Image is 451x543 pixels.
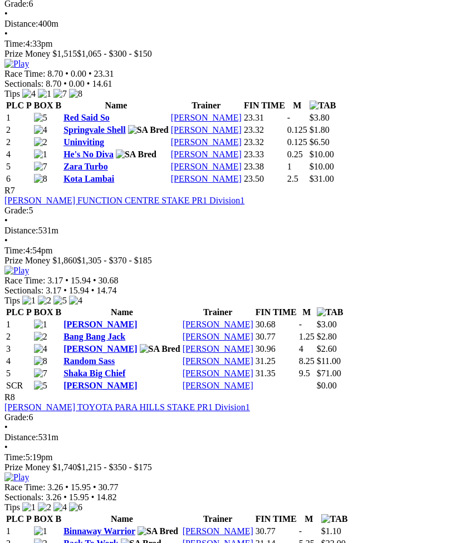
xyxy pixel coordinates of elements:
span: • [87,79,90,88]
span: • [91,492,95,502]
span: • [65,276,68,285]
span: 14.61 [92,79,112,88]
a: [PERSON_NAME] [171,113,242,122]
img: 2 [38,502,51,512]
div: Prize Money $1,515 [4,49,447,59]
span: $3.00 [317,320,337,329]
img: 1 [38,89,51,99]
td: 1 [6,526,32,537]
span: $0.00 [317,381,337,390]
th: M [287,100,308,111]
span: $1.10 [321,526,341,536]
span: • [4,29,8,38]
img: 8 [34,174,47,184]
a: [PERSON_NAME] [183,368,253,378]
a: Binnaway Warrior [63,526,135,536]
span: $71.00 [317,368,341,378]
img: SA Bred [116,150,156,160]
a: [PERSON_NAME] [183,526,253,536]
th: Trainer [182,307,254,318]
a: [PERSON_NAME] [63,381,137,390]
img: 7 [53,89,67,99]
img: 4 [34,125,47,135]
img: Play [4,266,29,276]
text: 1.25 [299,332,315,341]
span: • [65,69,68,78]
td: 3 [6,343,32,355]
td: 2 [6,137,32,148]
span: 23.31 [94,69,114,78]
span: 30.77 [99,482,119,492]
span: P [26,101,32,110]
span: $3.80 [310,113,330,122]
a: Red Said So [63,113,110,122]
span: $31.00 [310,174,334,183]
a: Kota Lambai [63,174,114,183]
img: Play [4,472,29,482]
img: 4 [22,89,36,99]
img: 8 [69,89,82,99]
img: 1 [22,502,36,512]
a: [PERSON_NAME] [63,320,137,329]
span: 0.00 [71,69,86,78]
a: [PERSON_NAME] [171,125,242,134]
span: • [89,69,92,78]
img: 4 [69,296,82,306]
span: 8.70 [47,69,63,78]
text: - [299,526,302,536]
span: 3.17 [46,286,61,295]
span: 3.26 [46,492,61,502]
span: Distance: [4,19,38,28]
td: 1 [6,112,32,123]
td: SCR [6,380,32,391]
div: Prize Money $1,860 [4,256,447,266]
td: 23.38 [243,161,286,172]
img: 5 [34,381,47,391]
span: $1,065 - $300 - $150 [77,49,152,58]
span: • [93,276,96,285]
span: 15.94 [69,286,89,295]
img: 8 [34,356,47,366]
span: $11.00 [317,356,341,366]
img: 1 [34,150,47,160]
th: Name [63,100,169,111]
span: • [4,422,8,432]
img: 1 [34,526,47,536]
text: 0.25 [287,150,303,159]
span: Tips [4,89,20,98]
span: Time: [4,452,26,462]
a: Bang Bang Jack [63,332,125,341]
td: 2 [6,331,32,342]
text: - [299,320,302,329]
span: 14.82 [96,492,116,502]
text: 8.25 [299,356,315,366]
a: [PERSON_NAME] [63,344,137,353]
text: 9.5 [299,368,310,378]
span: B [55,514,61,524]
text: 4 [299,344,303,353]
a: [PERSON_NAME] [171,174,242,183]
div: 4:33pm [4,39,447,49]
a: Shaka Big Chief [63,368,125,378]
img: 4 [34,344,47,354]
span: Sectionals: [4,79,43,88]
a: [PERSON_NAME] [171,137,242,147]
text: 0.125 [287,137,307,147]
a: [PERSON_NAME] [183,332,253,341]
span: BOX [34,307,53,317]
span: 0.00 [69,79,85,88]
span: 3.26 [47,482,63,492]
img: TAB [310,101,336,111]
span: BOX [34,101,53,110]
div: 531m [4,432,447,442]
a: [PERSON_NAME] [183,344,253,353]
img: 1 [22,296,36,306]
a: Springvale Shell [63,125,126,134]
span: Race Time: [4,482,45,492]
span: Race Time: [4,69,45,78]
img: 2 [38,296,51,306]
span: B [55,101,61,110]
span: $6.50 [310,137,330,147]
text: 0.125 [287,125,307,134]
span: • [63,286,67,295]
